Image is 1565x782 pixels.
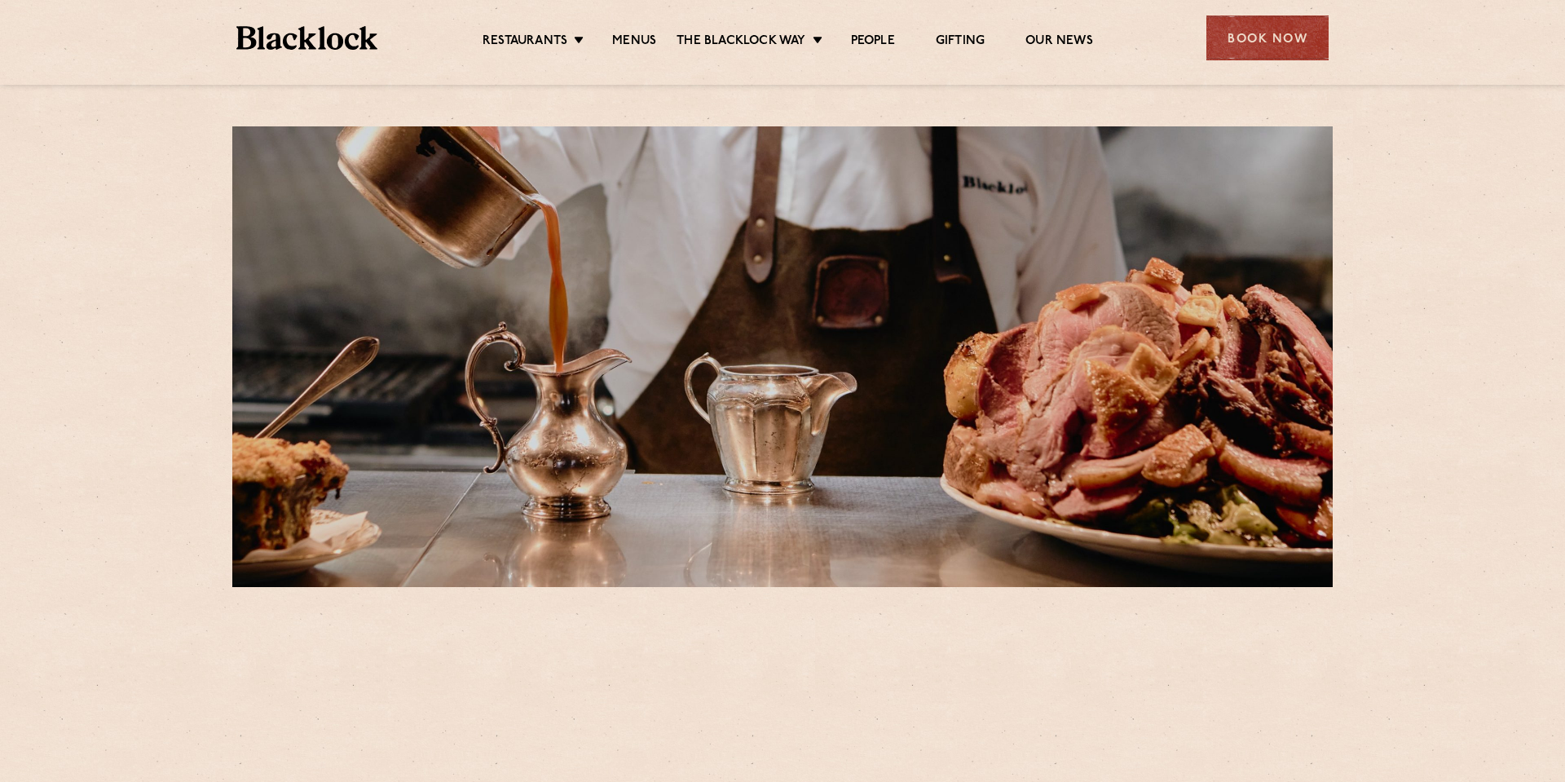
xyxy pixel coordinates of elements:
a: Restaurants [483,33,567,51]
a: Our News [1025,33,1093,51]
a: People [851,33,895,51]
div: Book Now [1206,15,1329,60]
img: BL_Textured_Logo-footer-cropped.svg [236,26,377,50]
a: Menus [612,33,656,51]
a: Gifting [936,33,985,51]
a: The Blacklock Way [677,33,805,51]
